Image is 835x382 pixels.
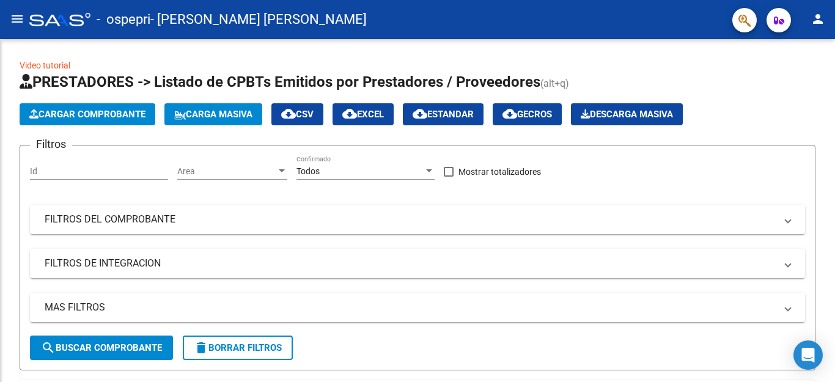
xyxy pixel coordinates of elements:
button: Gecros [493,103,562,125]
mat-icon: delete [194,340,208,355]
button: Estandar [403,103,484,125]
mat-panel-title: MAS FILTROS [45,301,776,314]
button: CSV [271,103,323,125]
mat-icon: cloud_download [502,106,517,121]
span: Area [177,166,276,177]
mat-expansion-panel-header: MAS FILTROS [30,293,805,322]
mat-icon: person [811,12,825,26]
mat-panel-title: FILTROS DEL COMPROBANTE [45,213,776,226]
mat-icon: menu [10,12,24,26]
span: Buscar Comprobante [41,342,162,353]
span: Estandar [413,109,474,120]
mat-expansion-panel-header: FILTROS DEL COMPROBANTE [30,205,805,234]
app-download-masive: Descarga masiva de comprobantes (adjuntos) [571,103,683,125]
span: Carga Masiva [174,109,252,120]
mat-icon: cloud_download [342,106,357,121]
button: Cargar Comprobante [20,103,155,125]
h3: Filtros [30,136,72,153]
div: Open Intercom Messenger [793,340,823,370]
span: CSV [281,109,314,120]
span: - ospepri [97,6,150,33]
mat-icon: cloud_download [281,106,296,121]
button: EXCEL [333,103,394,125]
span: PRESTADORES -> Listado de CPBTs Emitidos por Prestadores / Proveedores [20,73,540,90]
button: Descarga Masiva [571,103,683,125]
span: (alt+q) [540,78,569,89]
span: EXCEL [342,109,384,120]
span: Todos [296,166,320,176]
span: - [PERSON_NAME] [PERSON_NAME] [150,6,367,33]
button: Buscar Comprobante [30,336,173,360]
mat-icon: cloud_download [413,106,427,121]
span: Gecros [502,109,552,120]
span: Cargar Comprobante [29,109,145,120]
span: Mostrar totalizadores [458,164,541,179]
button: Carga Masiva [164,103,262,125]
mat-panel-title: FILTROS DE INTEGRACION [45,257,776,270]
button: Borrar Filtros [183,336,293,360]
mat-expansion-panel-header: FILTROS DE INTEGRACION [30,249,805,278]
a: Video tutorial [20,61,70,70]
span: Borrar Filtros [194,342,282,353]
mat-icon: search [41,340,56,355]
span: Descarga Masiva [581,109,673,120]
